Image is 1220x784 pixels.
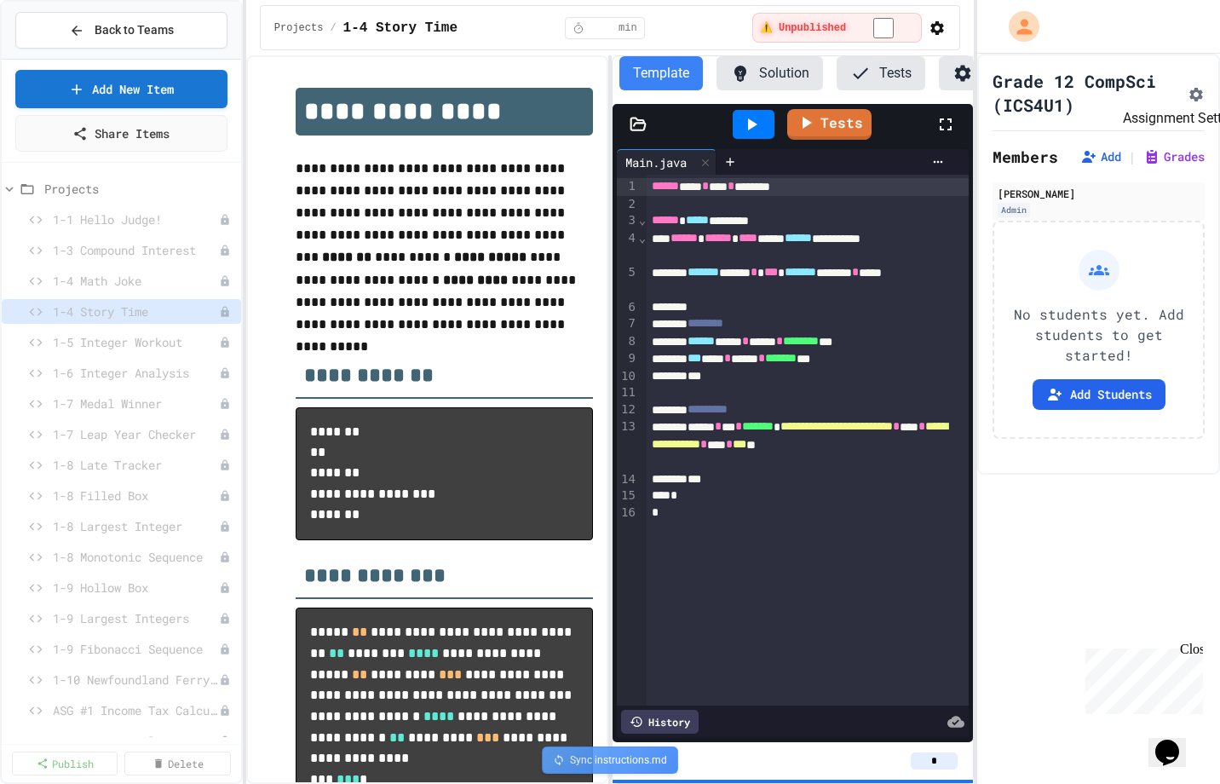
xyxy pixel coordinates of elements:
[12,752,118,775] a: Publish
[617,401,638,418] div: 12
[716,56,823,90] button: Solution
[617,487,638,504] div: 15
[617,230,638,264] div: 4
[993,69,1181,117] h1: Grade 12 CompSci (ICS4U1)
[617,315,638,332] div: 7
[1148,716,1203,767] iframe: chat widget
[53,671,219,689] span: 1-10 Newfoundland Ferry (Extra Challenge!)
[53,732,219,750] span: ASG #2: Virtual Agent
[1188,83,1205,103] button: Assignment Settings
[617,264,638,299] div: 5
[274,21,324,35] span: Projects
[44,180,234,198] span: Projects
[330,21,336,35] span: /
[617,418,638,470] div: 13
[993,145,1058,169] h2: Members
[638,213,647,227] span: Fold line
[219,735,231,747] div: Unpublished
[219,245,231,257] div: Unpublished
[219,613,231,625] div: Unpublished
[53,303,219,320] span: 1-4 Story Time
[219,490,231,502] div: Unpublished
[219,551,231,563] div: Unpublished
[53,425,219,443] span: 1-7 Leap Year Checker
[53,701,219,719] span: ASG #1 Income Tax Calculator
[617,333,638,350] div: 8
[619,56,703,90] button: Template
[53,241,219,259] span: 1-3 Compound Interest
[219,398,231,410] div: Unpublished
[1079,642,1203,714] iframe: chat widget
[617,178,638,195] div: 1
[53,456,219,474] span: 1-8 Late Tracker
[1008,304,1189,366] p: No students yet. Add students to get started!
[53,640,219,658] span: 1-9 Fibonacci Sequence
[53,579,219,597] span: 1-9 Hollow Box
[837,56,925,90] button: Tests
[617,384,638,401] div: 11
[617,471,638,488] div: 14
[991,7,1044,46] div: My Account
[219,643,231,655] div: Unpublished
[617,153,695,171] div: Main.java
[617,149,716,175] div: Main.java
[124,752,230,775] a: Delete
[1128,147,1137,167] span: |
[617,504,638,522] div: 16
[53,609,219,627] span: 1-9 Largest Integers
[53,395,219,412] span: 1-7 Medal Winner
[542,747,678,774] div: Sync instructions.md
[621,710,699,734] div: History
[1033,379,1165,410] button: Add Students
[619,21,637,35] span: min
[760,21,846,35] span: ⚠️ Unpublished
[219,337,231,349] div: Unpublished
[617,350,638,367] div: 9
[95,21,174,39] span: Back to Teams
[219,521,231,533] div: Unpublished
[617,212,638,229] div: 3
[998,186,1200,201] div: [PERSON_NAME]
[15,115,227,152] a: Share Items
[219,705,231,717] div: Unpublished
[219,306,231,318] div: Unpublished
[15,12,227,49] button: Back to Teams
[638,231,647,245] span: Fold line
[53,272,219,290] span: 1-4 Math Joke
[787,109,872,140] a: Tests
[53,333,219,351] span: 1-5 Integer Workout
[15,70,227,108] a: Add New Item
[939,56,1044,90] button: Settings
[343,18,457,38] span: 1-4 Story Time
[617,196,638,213] div: 2
[219,275,231,287] div: Unpublished
[853,18,914,38] input: publish toggle
[752,13,922,43] div: ⚠️ Students cannot see this content! Click the toggle to publish it and make it visible to your c...
[53,210,219,228] span: 1-1 Hello Judge!
[53,487,219,504] span: 1-8 Filled Box
[219,459,231,471] div: Unpublished
[1080,148,1121,165] button: Add
[219,582,231,594] div: Unpublished
[53,548,219,566] span: 1-8 Monotonic Sequence
[617,368,638,385] div: 10
[53,364,219,382] span: 1-6 Integer Analysis
[219,367,231,379] div: Unpublished
[219,214,231,226] div: Unpublished
[53,517,219,535] span: 1-8 Largest Integer
[7,7,118,108] div: Chat with us now!Close
[1143,148,1205,165] button: Grades
[219,674,231,686] div: Unpublished
[219,429,231,441] div: Unpublished
[617,299,638,316] div: 6
[998,203,1030,217] div: Admin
